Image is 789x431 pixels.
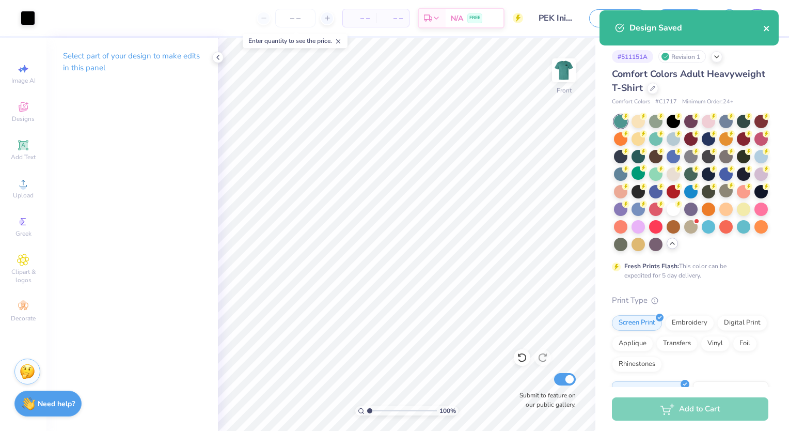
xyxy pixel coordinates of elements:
span: – – [349,13,370,24]
div: Print Type [612,295,768,306]
div: # 511151A [612,50,653,63]
p: Select part of your design to make edits in this panel [63,50,201,74]
span: # C1717 [655,98,677,106]
span: Puff Ink [698,386,719,397]
div: Screen Print [612,315,662,331]
span: Comfort Colors [612,98,650,106]
span: N/A [451,13,463,24]
button: Save as [589,9,648,27]
div: Applique [612,336,653,351]
span: Add Text [11,153,36,161]
span: Standard [617,386,644,397]
span: FREE [469,14,480,22]
span: Upload [13,191,34,199]
span: Minimum Order: 24 + [682,98,734,106]
span: Greek [15,229,31,238]
input: Untitled Design [531,8,581,28]
strong: Need help? [38,399,75,409]
div: Digital Print [717,315,767,331]
div: Design Saved [629,22,763,34]
div: Front [557,86,572,95]
img: Front [554,60,574,81]
div: Rhinestones [612,357,662,372]
strong: Fresh Prints Flash: [624,262,679,270]
span: Decorate [11,314,36,322]
span: Clipart & logos [5,268,41,284]
span: 100 % [439,406,456,415]
div: Vinyl [701,336,730,351]
input: – – [275,9,315,27]
div: Enter quantity to see the price. [243,34,348,48]
span: Image AI [11,76,36,85]
span: Designs [12,115,35,123]
label: Submit to feature on our public gallery. [514,391,576,409]
div: Transfers [656,336,698,351]
div: Embroidery [665,315,714,331]
div: This color can be expedited for 5 day delivery. [624,261,751,280]
div: Revision 1 [658,50,706,63]
span: Comfort Colors Adult Heavyweight T-Shirt [612,68,765,94]
div: Foil [733,336,757,351]
span: – – [382,13,403,24]
button: close [763,22,770,34]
